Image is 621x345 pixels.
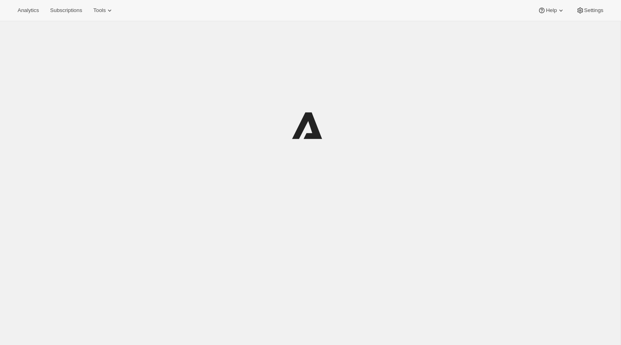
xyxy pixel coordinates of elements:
button: Subscriptions [45,5,87,16]
span: Subscriptions [50,7,82,14]
button: Settings [571,5,608,16]
span: Analytics [18,7,39,14]
span: Settings [584,7,603,14]
button: Analytics [13,5,44,16]
button: Help [533,5,569,16]
span: Help [546,7,557,14]
button: Tools [88,5,118,16]
span: Tools [93,7,106,14]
